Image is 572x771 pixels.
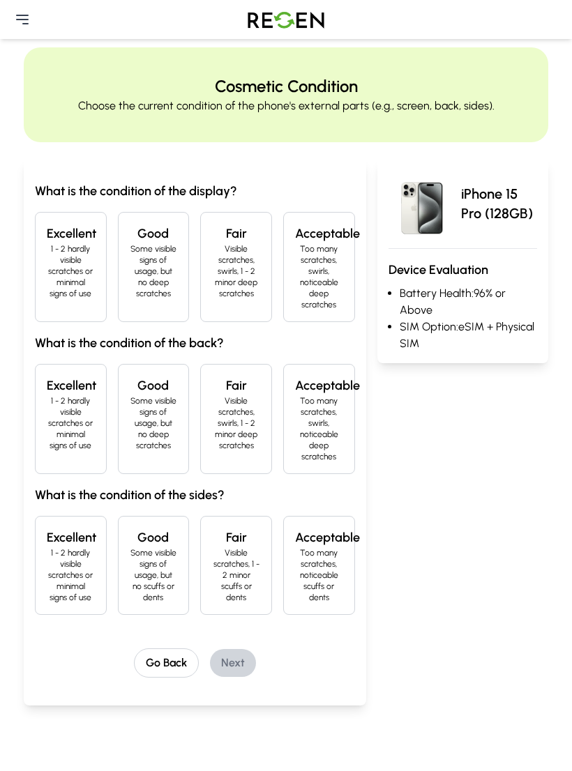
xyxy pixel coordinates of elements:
[210,649,256,677] button: Next
[47,547,95,603] p: 1 - 2 hardly visible scratches or minimal signs of use
[47,528,95,547] h4: Excellent
[295,547,343,603] p: Too many scratches, noticeable scuffs or dents
[130,376,178,395] h4: Good
[400,285,537,319] li: Battery Health: 96% or Above
[212,376,260,395] h4: Fair
[130,224,178,243] h4: Good
[134,648,199,678] button: Go Back
[35,181,355,201] h3: What is the condition of the display?
[130,395,178,451] p: Some visible signs of usage, but no deep scratches
[295,528,343,547] h4: Acceptable
[295,224,343,243] h4: Acceptable
[400,319,537,352] li: SIM Option: eSIM + Physical SIM
[35,333,355,353] h3: What is the condition of the back?
[130,547,178,603] p: Some visible signs of usage, but no scuffs or dents
[295,376,343,395] h4: Acceptable
[47,395,95,451] p: 1 - 2 hardly visible scratches or minimal signs of use
[47,376,95,395] h4: Excellent
[215,75,358,98] h2: Cosmetic Condition
[295,243,343,310] p: Too many scratches, swirls, noticeable deep scratches
[212,547,260,603] p: Visible scratches, 1 - 2 minor scuffs or dents
[461,184,537,223] p: iPhone 15 Pro (128GB)
[389,260,537,280] h3: Device Evaluation
[212,224,260,243] h4: Fair
[212,243,260,299] p: Visible scratches, swirls, 1 - 2 minor deep scratches
[212,528,260,547] h4: Fair
[130,243,178,299] p: Some visible signs of usage, but no deep scratches
[389,170,456,237] img: iPhone 15 Pro
[35,485,355,505] h3: What is the condition of the sides?
[130,528,178,547] h4: Good
[212,395,260,451] p: Visible scratches, swirls, 1 - 2 minor deep scratches
[47,243,95,299] p: 1 - 2 hardly visible scratches or minimal signs of use
[78,98,495,114] p: Choose the current condition of the phone's external parts (e.g., screen, back, sides).
[47,224,95,243] h4: Excellent
[295,395,343,462] p: Too many scratches, swirls, noticeable deep scratches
